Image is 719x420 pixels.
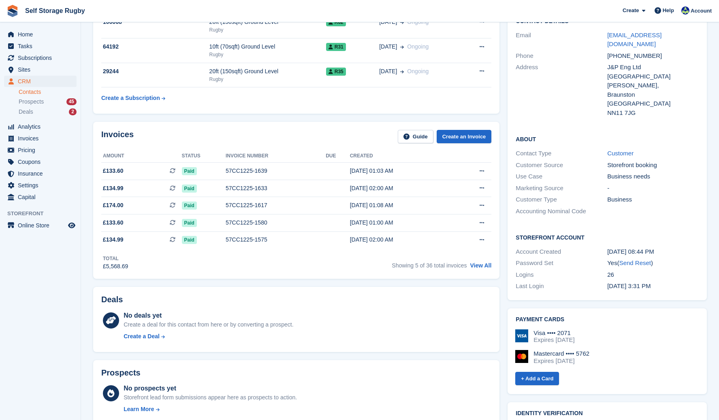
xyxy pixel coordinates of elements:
[18,76,66,87] span: CRM
[226,184,326,193] div: 57CC1225-1633
[607,270,699,280] div: 26
[18,191,66,203] span: Capital
[18,40,66,52] span: Tasks
[350,167,452,175] div: [DATE] 01:03 AM
[124,320,293,329] div: Create a deal for this contact from here or by converting a prospect.
[607,259,699,268] div: Yes
[226,218,326,227] div: 57CC1225-1580
[18,133,66,144] span: Invoices
[516,51,607,61] div: Phone
[101,91,165,106] a: Create a Subscription
[18,156,66,168] span: Coupons
[516,184,607,193] div: Marketing Source
[691,7,712,15] span: Account
[437,130,492,143] a: Create an Invoice
[623,6,639,15] span: Create
[18,29,66,40] span: Home
[607,172,699,181] div: Business needs
[516,233,699,241] h2: Storefront Account
[516,410,699,417] h2: Identity verification
[607,32,661,48] a: [EMAIL_ADDRESS][DOMAIN_NAME]
[4,121,77,132] a: menu
[69,108,77,115] div: 2
[4,180,77,191] a: menu
[124,393,297,402] div: Storefront lead form submissions appear here as prospects to action.
[209,67,326,76] div: 20ft (150sqft) Ground Level
[18,168,66,179] span: Insurance
[226,150,326,163] th: Invoice number
[124,384,297,393] div: No prospects yet
[101,67,209,76] div: 29244
[607,184,699,193] div: -
[607,63,699,72] div: J&P Eng Ltd
[101,295,123,304] h2: Deals
[4,156,77,168] a: menu
[4,191,77,203] a: menu
[533,350,589,357] div: Mastercard •••• 5762
[7,210,81,218] span: Storefront
[101,18,209,26] div: 106668
[515,372,559,385] a: + Add a Card
[4,220,77,231] a: menu
[617,259,653,266] span: ( )
[533,357,589,365] div: Expires [DATE]
[101,368,141,378] h2: Prospects
[18,121,66,132] span: Analytics
[18,220,66,231] span: Online Store
[379,42,397,51] span: [DATE]
[607,282,651,289] time: 2025-08-01 14:31:30 UTC
[209,26,326,34] div: Rugby
[350,150,452,163] th: Created
[515,329,528,342] img: Visa Logo
[4,29,77,40] a: menu
[103,201,124,210] span: £174.00
[607,161,699,170] div: Storefront booking
[124,311,293,320] div: No deals yet
[607,247,699,257] div: [DATE] 08:44 PM
[516,31,607,49] div: Email
[103,235,124,244] span: £134.99
[392,262,467,269] span: Showing 5 of 36 total invoices
[124,405,154,414] div: Learn More
[350,218,452,227] div: [DATE] 01:00 AM
[350,201,452,210] div: [DATE] 01:08 AM
[101,94,160,102] div: Create a Subscription
[326,68,346,76] span: R35
[19,108,33,116] span: Deals
[607,150,634,157] a: Customer
[607,108,699,118] div: NN11 7JG
[681,6,689,15] img: Richard Palmer
[350,235,452,244] div: [DATE] 02:00 AM
[607,72,699,90] div: [GEOGRAPHIC_DATA][PERSON_NAME],
[226,235,326,244] div: 57CC1225-1575
[379,18,397,26] span: [DATE]
[22,4,88,17] a: Self Storage Rugby
[18,64,66,75] span: Sites
[19,98,44,106] span: Prospects
[516,259,607,268] div: Password Set
[4,64,77,75] a: menu
[516,149,607,158] div: Contact Type
[619,259,651,266] a: Send Reset
[326,18,346,26] span: R62
[516,172,607,181] div: Use Case
[124,332,160,341] div: Create a Deal
[4,168,77,179] a: menu
[407,68,429,74] span: Ongoing
[607,195,699,204] div: Business
[124,405,297,414] a: Learn More
[101,42,209,51] div: 64192
[103,218,124,227] span: £133.60
[6,5,19,17] img: stora-icon-8386f47178a22dfd0bd8f6a31ec36ba5ce8667c1dd55bd0f319d3a0aa187defe.svg
[4,76,77,87] a: menu
[398,130,433,143] a: Guide
[607,51,699,61] div: [PHONE_NUMBER]
[101,130,134,143] h2: Invoices
[663,6,674,15] span: Help
[18,52,66,64] span: Subscriptions
[4,144,77,156] a: menu
[103,184,124,193] span: £134.99
[326,43,346,51] span: R31
[516,270,607,280] div: Logins
[182,185,197,193] span: Paid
